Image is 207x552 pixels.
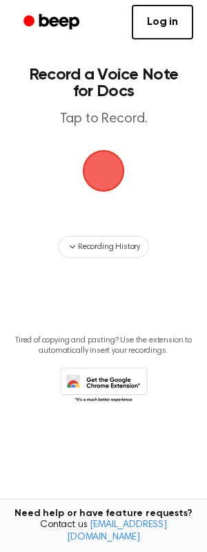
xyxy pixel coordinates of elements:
[83,150,124,192] img: Beep Logo
[25,66,182,100] h1: Record a Voice Note for Docs
[58,236,149,258] button: Recording History
[25,111,182,128] p: Tap to Record.
[132,5,193,39] a: Log in
[14,9,92,36] a: Beep
[8,519,199,544] span: Contact us
[11,335,196,356] p: Tired of copying and pasting? Use the extension to automatically insert your recordings.
[78,241,140,253] span: Recording History
[67,520,167,542] a: [EMAIL_ADDRESS][DOMAIN_NAME]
